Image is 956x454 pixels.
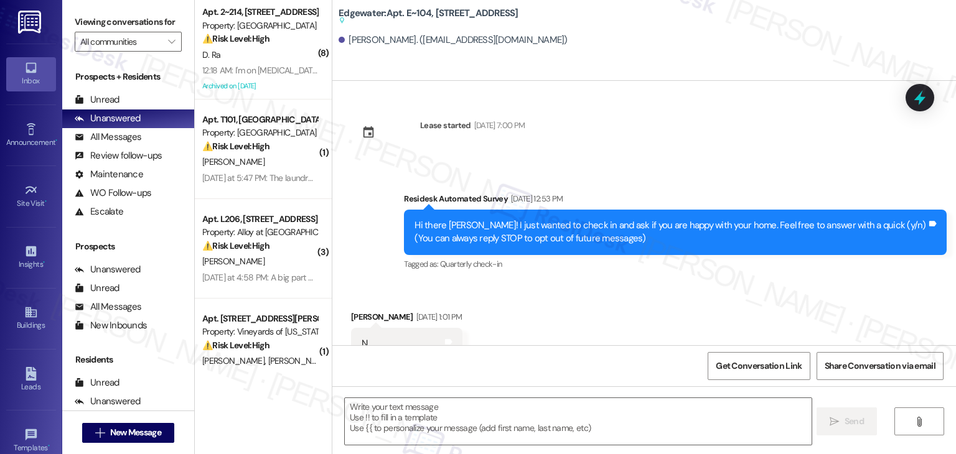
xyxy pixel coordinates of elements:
div: [PERSON_NAME]. ([EMAIL_ADDRESS][DOMAIN_NAME]) [339,34,568,47]
span: • [48,442,50,450]
div: Property: Alloy at [GEOGRAPHIC_DATA] [202,226,317,239]
div: Property: [GEOGRAPHIC_DATA] [202,126,317,139]
strong: ⚠️ Risk Level: High [202,33,269,44]
span: [PERSON_NAME] [268,355,330,366]
div: N [362,337,367,350]
div: [PERSON_NAME] [351,310,462,328]
div: Escalate [75,205,123,218]
div: Unanswered [75,395,141,408]
b: Edgewater: Apt. E~104, [STREET_ADDRESS] [339,7,518,27]
div: Residesk Automated Survey [404,192,947,210]
i:  [168,37,175,47]
a: Site Visit • [6,180,56,213]
div: Unanswered [75,112,141,125]
input: All communities [80,32,162,52]
div: [DATE] 7:00 PM [471,119,525,132]
img: ResiDesk Logo [18,11,44,34]
button: Get Conversation Link [708,352,810,380]
div: Lease started [420,119,471,132]
div: Tagged as: [404,255,947,273]
div: Prospects + Residents [62,70,194,83]
div: Apt. L206, [STREET_ADDRESS] [202,213,317,226]
div: Unread [75,282,119,295]
span: Quarterly check-in [440,259,502,269]
div: Maintenance [75,168,143,181]
div: Review follow-ups [75,149,162,162]
span: D. Ra [202,49,221,60]
div: Unanswered [75,263,141,276]
span: • [43,258,45,267]
span: Share Conversation via email [825,359,935,373]
div: Apt. 2~214, [STREET_ADDRESS] [202,6,317,19]
div: Apt. [STREET_ADDRESS][PERSON_NAME] [202,312,317,325]
div: Property: Vineyards of [US_STATE][GEOGRAPHIC_DATA] [202,325,317,338]
span: New Message [110,426,161,439]
div: Residents [62,353,194,366]
div: All Messages [75,131,141,144]
i:  [95,428,105,438]
a: Leads [6,363,56,397]
span: Send [845,415,864,428]
div: Apt. T101, [GEOGRAPHIC_DATA] at [GEOGRAPHIC_DATA] [202,113,317,126]
div: [DATE] 12:53 PM [508,192,563,205]
strong: ⚠️ Risk Level: High [202,240,269,251]
button: New Message [82,423,174,443]
button: Share Conversation via email [817,352,944,380]
div: Unread [75,93,119,106]
a: Insights • [6,241,56,274]
i:  [914,417,924,427]
div: WO Follow-ups [75,187,151,200]
span: • [45,197,47,206]
button: Send [817,407,877,435]
div: Property: [GEOGRAPHIC_DATA] [202,19,317,32]
div: New Inbounds [75,319,147,332]
span: [PERSON_NAME] [202,156,265,167]
div: Archived on [DATE] [201,78,319,94]
strong: ⚠️ Risk Level: High [202,141,269,152]
span: • [55,136,57,145]
a: Buildings [6,302,56,335]
strong: ⚠️ Risk Level: High [202,340,269,351]
span: Get Conversation Link [716,359,802,373]
div: Prospects [62,240,194,253]
span: [PERSON_NAME] [202,256,265,267]
div: [DATE] 1:01 PM [413,310,462,323]
div: Unread [75,376,119,389]
span: [PERSON_NAME] [202,355,268,366]
label: Viewing conversations for [75,12,182,32]
div: Hi there [PERSON_NAME]! I just wanted to check in and ask if you are happy with your home. Feel f... [415,219,927,246]
i:  [830,417,839,427]
a: Inbox [6,57,56,91]
div: All Messages [75,300,141,313]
